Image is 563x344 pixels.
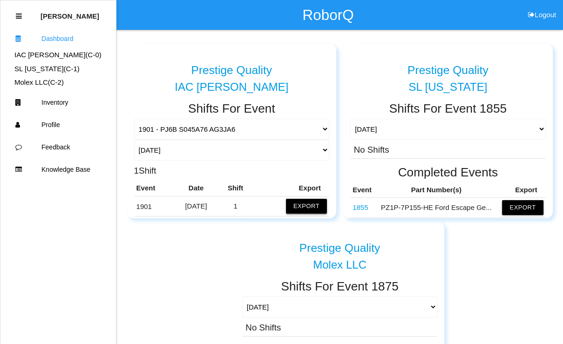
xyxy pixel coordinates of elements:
th: Event [350,182,375,198]
td: PZ1P-7P155-HE Ford Escape Ge... [375,198,497,218]
a: 1855 [353,203,368,211]
a: Prestige Quality SL [US_STATE] [350,56,546,94]
h5: Prestige Quality [191,64,272,76]
h5: Prestige Quality [407,64,488,76]
th: Part Number(s) [375,182,497,198]
td: 1 [218,196,252,216]
button: Export [502,200,543,215]
th: Export [497,182,546,198]
div: Close [16,5,22,27]
a: Prestige Quality Molex LLC [242,234,438,271]
button: Export [286,199,327,214]
div: Molex LLC [242,259,438,271]
div: Molex LLC's Dashboard [0,77,116,88]
h2: Shifts For Event 1875 [242,280,438,293]
a: Feedback [0,136,116,158]
div: SL [US_STATE] [350,81,546,93]
a: Knowledge Base [0,158,116,181]
th: Event [134,181,174,196]
th: Date [174,181,218,196]
th: Shift [218,181,252,196]
a: Profile [0,114,116,136]
h5: Prestige Quality [299,242,380,254]
div: IAC Alma's Dashboard [0,50,116,61]
p: Thomas Sontag [41,5,99,20]
th: Export [252,181,329,196]
a: Prestige Quality IAC [PERSON_NAME] [134,56,330,94]
h2: Shifts For Event [134,102,330,115]
a: Dashboard [0,27,116,50]
a: Inventory [0,91,116,114]
a: SL [US_STATE](C-1) [14,65,80,73]
td: PZ1P-7P155-HE Ford Escape Gear Shift Assy [350,198,375,218]
td: [DATE] [174,196,218,216]
td: PJ6B S045A76 AG3JA6 [134,196,174,216]
h2: Completed Events [350,166,546,179]
h3: 1 Shift [134,164,156,175]
h3: No Shifts [354,143,389,155]
div: SL Tennessee's Dashboard [0,64,116,74]
h2: Shifts For Event 1855 [350,102,546,115]
td: Part #: PJ6B S045A76 AG3JA6 [134,216,330,228]
div: IAC [PERSON_NAME] [134,81,330,93]
h3: No Shifts [245,321,281,332]
a: IAC [PERSON_NAME](C-0) [14,51,102,59]
a: Molex LLC(C-2) [14,78,64,86]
